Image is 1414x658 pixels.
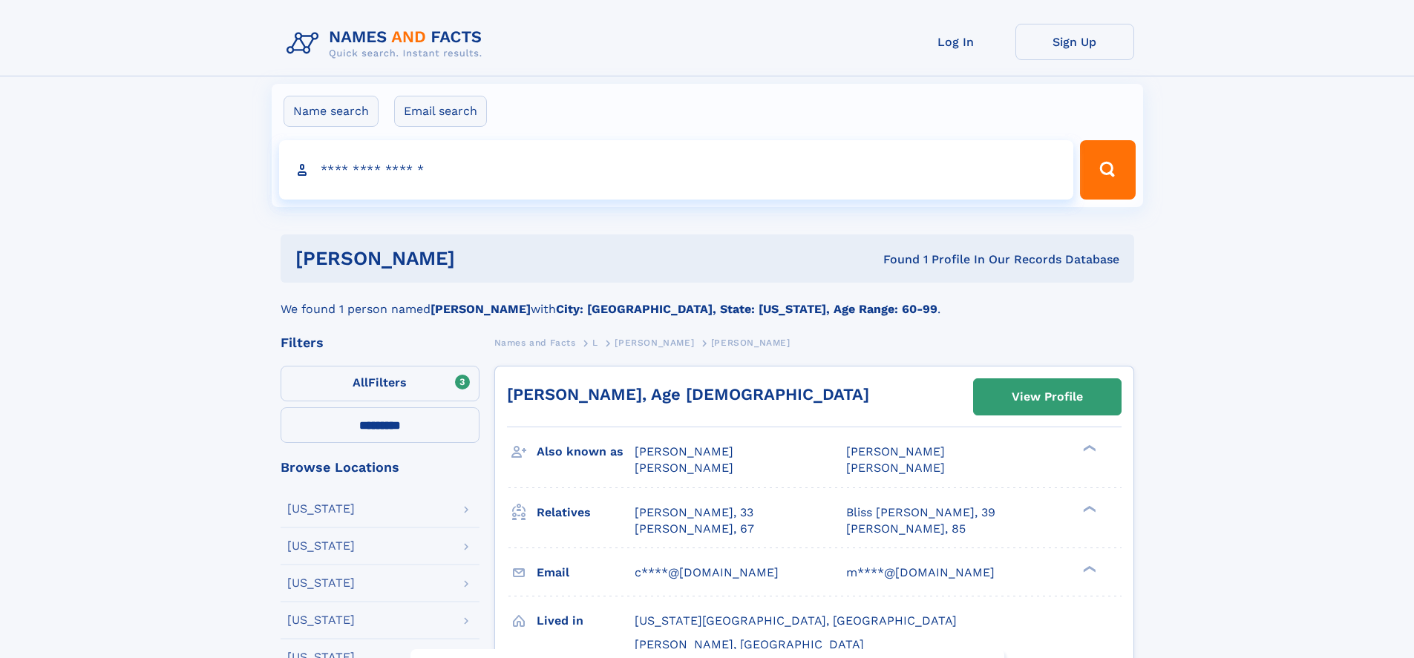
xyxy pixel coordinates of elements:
[846,461,945,475] span: [PERSON_NAME]
[281,283,1134,318] div: We found 1 person named with .
[287,614,355,626] div: [US_STATE]
[287,503,355,515] div: [US_STATE]
[281,461,479,474] div: Browse Locations
[1080,140,1135,200] button: Search Button
[897,24,1015,60] a: Log In
[1012,380,1083,414] div: View Profile
[287,577,355,589] div: [US_STATE]
[537,560,635,585] h3: Email
[846,444,945,458] span: [PERSON_NAME]
[1015,24,1134,60] a: Sign Up
[711,338,791,348] span: [PERSON_NAME]
[295,249,670,268] h1: [PERSON_NAME]
[635,444,733,458] span: [PERSON_NAME]
[669,251,1119,268] div: Found 1 Profile In Our Records Database
[846,521,966,537] a: [PERSON_NAME], 85
[394,96,487,127] label: Email search
[507,385,869,404] a: [PERSON_NAME], Age [DEMOGRAPHIC_DATA]
[635,461,733,475] span: [PERSON_NAME]
[635,637,864,651] span: [PERSON_NAME], [GEOGRAPHIC_DATA]
[635,613,957,628] span: [US_STATE][GEOGRAPHIC_DATA], [GEOGRAPHIC_DATA]
[281,336,479,349] div: Filters
[1079,444,1097,453] div: ❯
[615,333,694,352] a: [PERSON_NAME]
[635,504,753,521] a: [PERSON_NAME], 33
[556,302,937,316] b: City: [GEOGRAPHIC_DATA], State: [US_STATE], Age Range: 60-99
[846,504,995,521] a: Bliss [PERSON_NAME], 39
[284,96,379,127] label: Name search
[431,302,531,316] b: [PERSON_NAME]
[537,439,635,464] h3: Also known as
[635,521,754,537] a: [PERSON_NAME], 67
[287,540,355,552] div: [US_STATE]
[592,333,598,352] a: L
[592,338,598,348] span: L
[281,24,494,64] img: Logo Names and Facts
[1079,564,1097,573] div: ❯
[279,140,1074,200] input: search input
[974,379,1121,415] a: View Profile
[281,366,479,401] label: Filters
[353,375,368,389] span: All
[537,608,635,634] h3: Lived in
[1079,504,1097,513] div: ❯
[494,333,576,352] a: Names and Facts
[615,338,694,348] span: [PERSON_NAME]
[537,500,635,525] h3: Relatives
